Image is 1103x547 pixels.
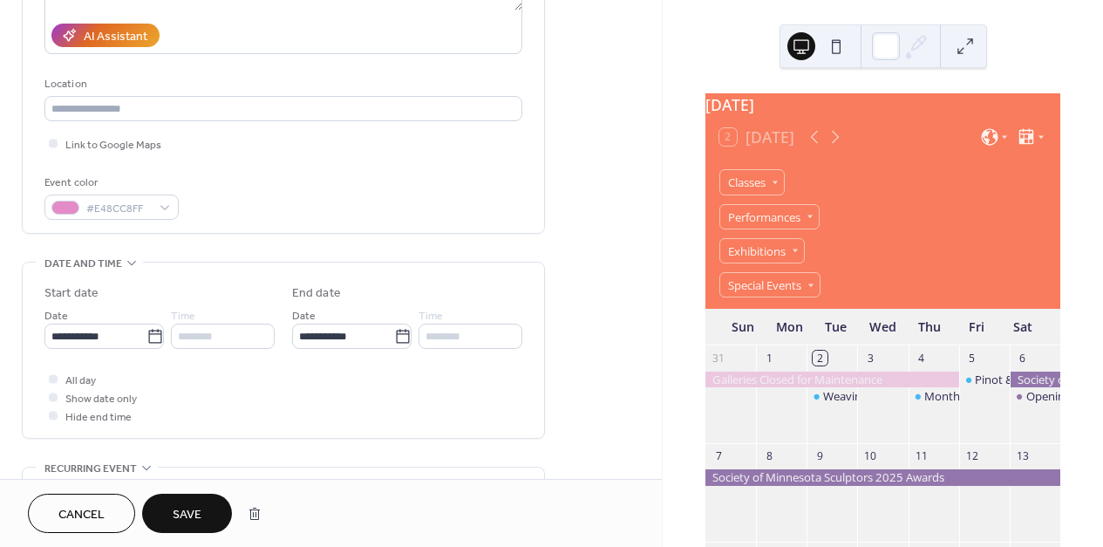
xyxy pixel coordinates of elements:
[762,351,777,366] div: 1
[65,136,161,154] span: Link to Google Maps
[1015,449,1030,464] div: 13
[762,449,777,464] div: 8
[953,309,1000,345] div: Fri
[44,174,175,192] div: Event color
[863,351,878,366] div: 3
[914,449,929,464] div: 11
[823,388,1048,404] div: Weaving Sound - Sound Healing Experience
[813,449,827,464] div: 9
[719,309,766,345] div: Sun
[28,494,135,533] button: Cancel
[813,351,827,366] div: 2
[173,506,201,524] span: Save
[1015,351,1030,366] div: 6
[292,284,341,303] div: End date
[807,388,857,404] div: Weaving Sound - Sound Healing Experience
[766,309,814,345] div: Mon
[84,28,147,46] div: AI Assistant
[44,307,68,325] span: Date
[65,372,96,390] span: All day
[705,93,1060,116] div: [DATE]
[292,307,316,325] span: Date
[51,24,160,47] button: AI Assistant
[712,449,726,464] div: 7
[86,200,151,218] span: #E48CC8FF
[1010,372,1060,387] div: Society of Minnesota Sculptors 2025 Awards
[44,460,137,478] span: Recurring event
[705,469,1060,485] div: Society of Minnesota Sculptors 2025 Awards
[975,372,1044,387] div: Pinot & Paint
[1010,388,1060,404] div: Opening Reception: Society of Minnesota Sculptors 2025 Awards
[419,307,443,325] span: Time
[909,388,959,404] div: Monthly Fiber Arts Group
[964,351,979,366] div: 5
[705,372,959,387] div: Galleries Closed for Maintenance
[906,309,953,345] div: Thu
[959,372,1010,387] div: Pinot & Paint
[860,309,907,345] div: Wed
[58,506,105,524] span: Cancel
[44,75,519,93] div: Location
[863,449,878,464] div: 10
[964,449,979,464] div: 12
[712,351,726,366] div: 31
[65,408,132,427] span: Hide end time
[44,255,122,273] span: Date and time
[999,309,1046,345] div: Sat
[65,390,137,408] span: Show date only
[813,309,860,345] div: Tue
[171,307,195,325] span: Time
[44,284,99,303] div: Start date
[924,388,1058,404] div: Monthly Fiber Arts Group
[914,351,929,366] div: 4
[142,494,232,533] button: Save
